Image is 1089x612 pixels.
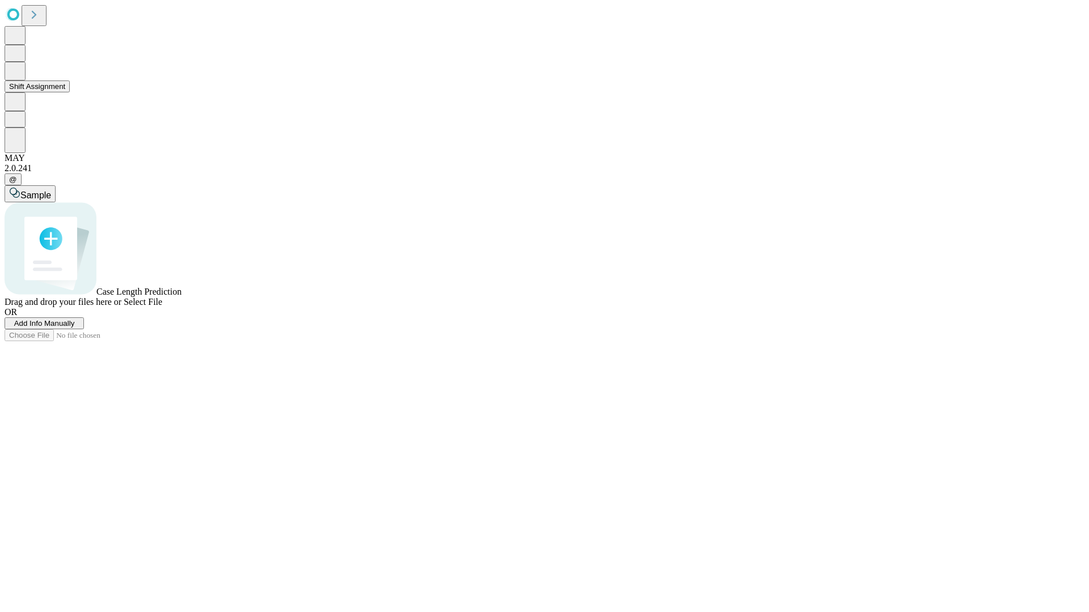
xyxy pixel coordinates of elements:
[5,173,22,185] button: @
[5,307,17,317] span: OR
[14,319,75,328] span: Add Info Manually
[5,185,56,202] button: Sample
[20,190,51,200] span: Sample
[96,287,181,296] span: Case Length Prediction
[5,153,1084,163] div: MAY
[5,317,84,329] button: Add Info Manually
[5,297,121,307] span: Drag and drop your files here or
[5,80,70,92] button: Shift Assignment
[9,175,17,184] span: @
[124,297,162,307] span: Select File
[5,163,1084,173] div: 2.0.241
